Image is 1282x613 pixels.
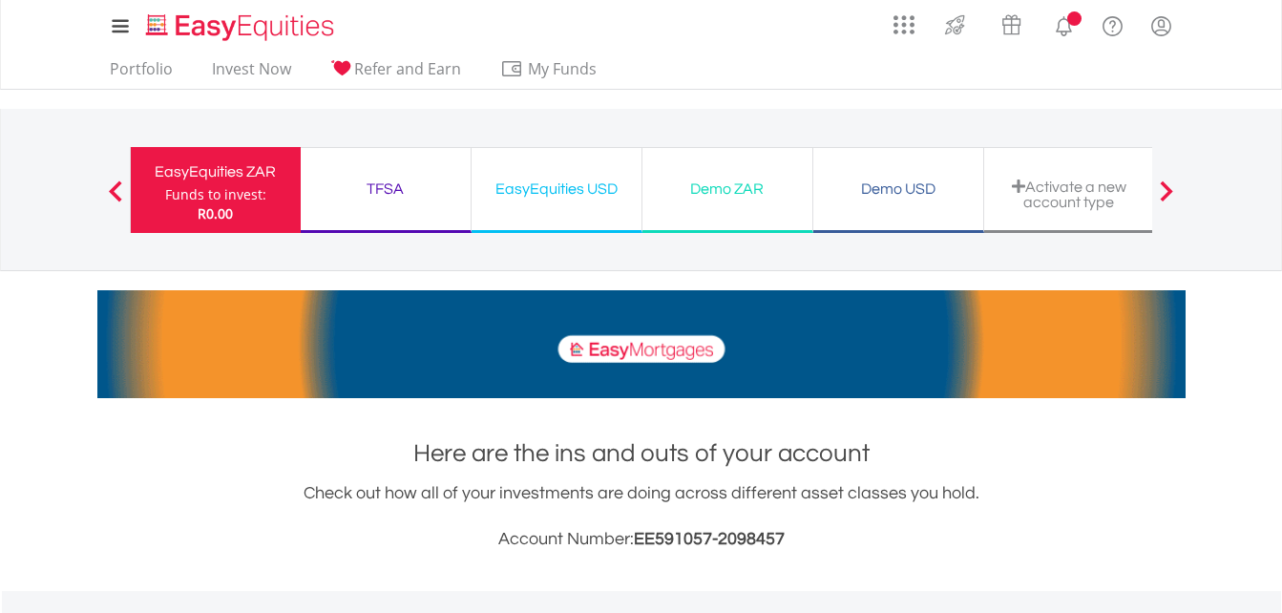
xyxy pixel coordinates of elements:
a: Home page [138,5,342,43]
span: EE591057-2098457 [634,530,785,548]
div: Activate a new account type [996,179,1143,210]
a: Portfolio [102,59,180,89]
a: AppsGrid [881,5,927,35]
img: vouchers-v2.svg [996,10,1027,40]
img: EasyEquities_Logo.png [142,11,342,43]
span: R0.00 [198,204,233,222]
h1: Here are the ins and outs of your account [97,436,1186,471]
div: Demo ZAR [654,176,801,202]
a: FAQ's and Support [1088,5,1137,43]
img: grid-menu-icon.svg [893,14,914,35]
a: Refer and Earn [323,59,469,89]
div: Funds to invest: [165,185,266,204]
div: Check out how all of your investments are doing across different asset classes you hold. [97,480,1186,553]
a: Vouchers [983,5,1040,40]
span: My Funds [500,56,625,81]
a: Invest Now [204,59,299,89]
img: EasyMortage Promotion Banner [97,290,1186,398]
span: Refer and Earn [354,58,461,79]
a: My Profile [1137,5,1186,47]
h3: Account Number: [97,526,1186,553]
div: Demo USD [825,176,972,202]
a: Notifications [1040,5,1088,43]
div: EasyEquities ZAR [142,159,289,185]
img: thrive-v2.svg [939,10,971,40]
div: EasyEquities USD [483,176,630,202]
div: TFSA [312,176,459,202]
